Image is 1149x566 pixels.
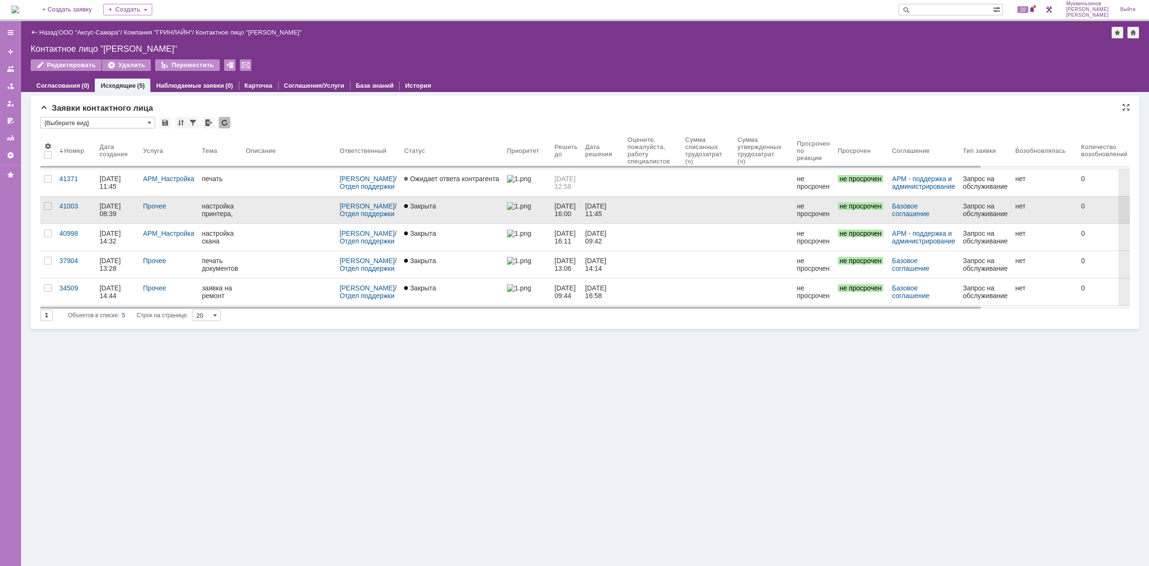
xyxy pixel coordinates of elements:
div: нет [1015,284,1073,292]
div: Контактное лицо "[PERSON_NAME]" [196,29,302,36]
div: 5 [122,310,125,321]
div: печать документов [202,257,238,272]
div: (5) [137,82,145,89]
div: Запрос на обслуживание [963,175,1008,190]
a: Прочее [143,284,166,292]
a: Компания "ГРИНЛАЙН" [124,29,192,36]
img: 1.png [507,284,531,292]
th: Ответственный [336,132,400,169]
a: Отдел поддержки пользователей [339,183,396,198]
div: печать [202,175,238,183]
span: Закрыта [404,257,436,265]
a: [DATE] 08:39 [96,196,139,223]
div: 41003 [59,202,92,210]
th: Дата решения [581,132,623,169]
div: не просрочен [797,175,830,190]
i: Строк на странице: [68,310,188,321]
a: Перейти в интерфейс администратора [1043,4,1055,15]
div: [DATE] 11:45 [100,175,123,190]
a: АРМ_Настройка [143,230,194,237]
span: Ожидает ответа контрагента [404,175,499,183]
div: Описание [246,147,276,154]
a: 34509 [56,278,96,305]
th: Статус [400,132,503,169]
a: [PERSON_NAME] [339,202,394,210]
a: Закрыта [400,251,503,278]
a: Прочее [143,257,166,265]
div: Контактное лицо "[PERSON_NAME]" [31,44,1139,54]
a: 1.png [503,224,551,251]
a: Прочее [143,202,166,210]
a: Согласования [36,82,80,89]
div: Тема [202,147,217,154]
a: [DATE] 16:58 [581,278,623,305]
th: Номер [56,132,96,169]
div: нет [1015,175,1073,183]
div: Добавить в избранное [1112,27,1123,38]
div: / [339,230,396,245]
div: / [339,257,396,272]
span: Закрыта [404,284,436,292]
div: Oцените, пожалуйста, работу специалистов [628,136,670,165]
a: не просрочен [793,251,834,278]
a: 0 [1077,278,1139,305]
th: Oцените, пожалуйста, работу специалистов [624,132,682,169]
span: Расширенный поиск [993,4,1003,13]
div: 0 [1081,257,1135,265]
div: настройка принтера, сканера [202,202,238,218]
a: не просрочен [834,251,889,278]
a: [PERSON_NAME] [339,284,394,292]
a: 40998 [56,224,96,251]
a: [DATE] 09:42 [581,224,623,251]
a: [DATE] 12:58 [551,169,581,196]
a: нет [1012,278,1077,305]
a: [PERSON_NAME] [339,175,394,183]
a: Заявки на командах [3,61,18,77]
span: не просрочен [838,257,884,265]
div: 37904 [59,257,92,265]
span: Заявки контактного лица [40,104,153,113]
span: не просрочен [838,284,884,292]
div: Количество возобновлений [1081,143,1127,158]
a: Карточка [245,82,272,89]
a: настройка принтера, сканера [198,196,242,223]
a: Перейти на домашнюю страницу [11,6,19,13]
div: нет [1015,202,1073,210]
img: logo [11,6,19,13]
div: (0) [225,82,233,89]
a: 0 [1077,251,1139,278]
a: Базовое соглашение [892,202,929,218]
div: 0 [1081,284,1135,292]
a: Мои заявки [3,96,18,111]
div: [DATE] 16:58 [585,284,608,300]
a: [DATE] 11:45 [581,196,623,223]
div: [DATE] 13:28 [100,257,123,272]
a: Отдел поддержки пользователей [339,265,396,280]
a: 37904 [56,251,96,278]
a: [DATE] 16:00 [551,196,581,223]
div: Просрочен по реакции [797,140,830,162]
a: [DATE] 13:28 [96,251,139,278]
a: Закрыта [400,278,503,305]
a: не просрочен [834,169,889,196]
div: (0) [82,82,90,89]
div: | [57,28,58,35]
div: 41371 [59,175,92,183]
th: Услуга [139,132,198,169]
div: [DATE] 14:44 [100,284,123,300]
a: нет [1012,196,1077,223]
a: Заявки в моей ответственности [3,79,18,94]
div: Сделать домашней страницей [1127,27,1139,38]
div: Обновлять список [219,117,230,128]
a: нет [1012,169,1077,196]
div: На всю страницу [1122,104,1130,111]
a: 1.png [503,278,551,305]
a: нет [1012,251,1077,278]
a: История [405,82,431,89]
div: [DATE] 08:39 [100,202,123,218]
a: Запрос на обслуживание [959,251,1012,278]
span: Закрыта [404,230,436,237]
a: АРМ_Настройка [143,175,194,183]
th: Возобновлялась [1012,132,1077,169]
span: [PERSON_NAME] [1066,7,1109,12]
